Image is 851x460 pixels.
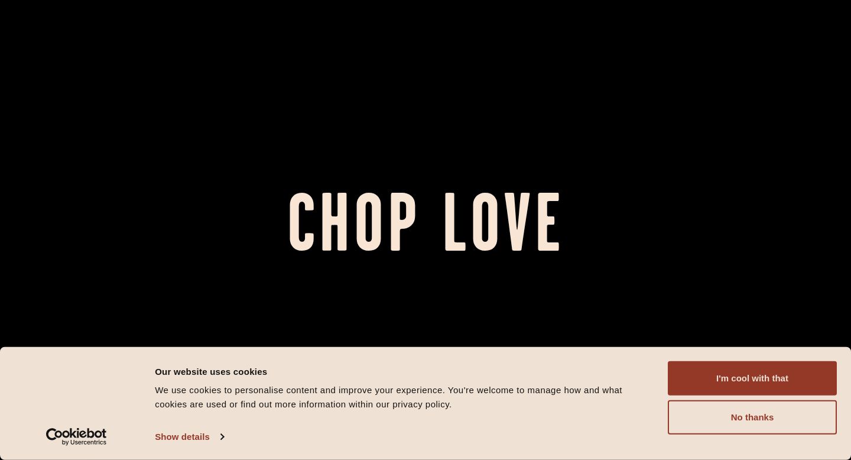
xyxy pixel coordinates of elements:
[668,361,837,396] button: I'm cool with that
[155,383,654,412] div: We use cookies to personalise content and improve your experience. You're welcome to manage how a...
[668,400,837,435] button: No thanks
[155,428,223,446] a: Show details
[155,364,654,378] div: Our website uses cookies
[25,428,128,446] a: Usercentrics Cookiebot - opens in a new window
